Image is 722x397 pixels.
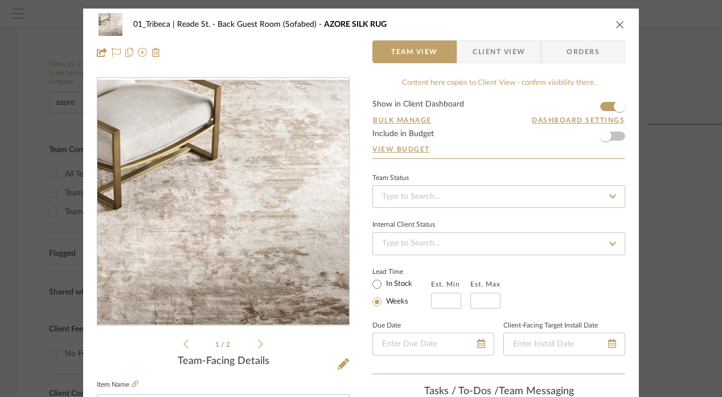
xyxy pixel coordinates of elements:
[372,333,494,355] input: Enter Due Date
[531,115,625,125] button: Dashboard Settings
[133,21,218,28] span: 01_Tribeca | Reade St.
[615,19,625,30] button: close
[372,145,625,154] a: View Budget
[384,297,408,307] label: Weeks
[226,341,232,348] span: 2
[97,380,138,390] label: Item Name
[554,40,612,63] span: Orders
[384,279,412,289] label: In Stock
[97,13,124,36] img: e26dd545-3e74-4fd2-b74f-f9e4967d9079_48x40.jpg
[470,280,501,288] label: Est. Max
[372,185,625,208] input: Type to Search…
[372,277,431,309] mat-radio-group: Select item type
[431,280,460,288] label: Est. Min
[372,175,409,181] div: Team Status
[503,323,598,329] label: Client-Facing Target Install Date
[372,115,432,125] button: Bulk Manage
[324,21,387,28] span: AZORE SILK RUG
[97,80,349,325] img: e26dd545-3e74-4fd2-b74f-f9e4967d9079_436x436.jpg
[503,333,625,355] input: Enter Install Date
[218,21,324,28] span: Back Guest Room (Sofabed)
[391,40,438,63] span: Team View
[97,79,349,325] div: 0
[372,323,401,329] label: Due Date
[372,77,625,89] div: Content here copies to Client View - confirm visibility there.
[151,48,161,57] img: Remove from project
[97,355,350,368] div: Team-Facing Details
[424,386,499,396] span: Tasks / To-Dos /
[372,267,431,277] label: Lead Time
[473,40,525,63] span: Client View
[221,341,226,348] span: /
[372,232,625,255] input: Type to Search…
[215,341,221,348] span: 1
[372,222,435,228] div: Internal Client Status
